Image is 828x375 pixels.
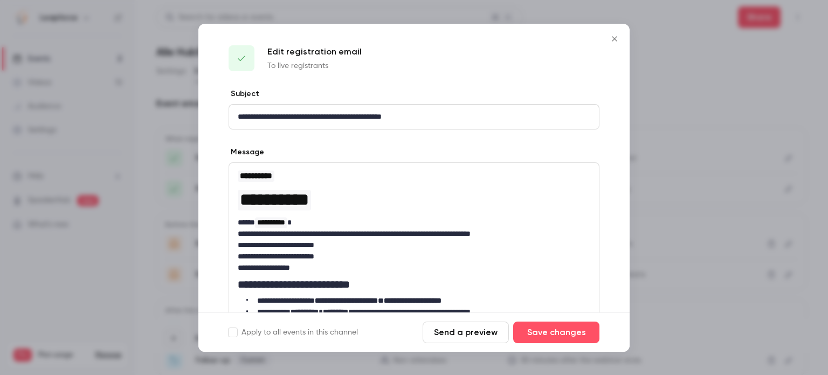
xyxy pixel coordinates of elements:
div: editor [229,105,599,129]
button: Save changes [513,322,599,343]
p: To live registrants [267,60,362,71]
p: Edit registration email [267,45,362,58]
button: Send a preview [423,322,509,343]
label: Apply to all events in this channel [229,327,358,338]
button: Close [604,28,625,50]
label: Message [229,147,264,158]
label: Subject [229,88,259,99]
